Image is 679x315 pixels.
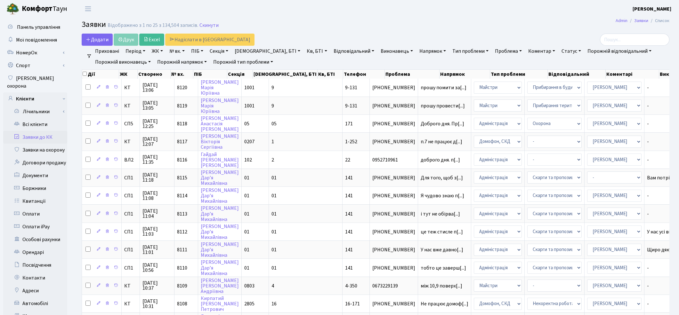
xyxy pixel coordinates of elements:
[3,272,67,284] a: Контакти
[177,84,187,91] span: 8120
[119,70,138,79] th: ЖК
[633,5,671,13] a: [PERSON_NAME]
[421,138,462,145] span: п.7 не працює д[...]
[271,192,277,199] span: 01
[3,233,67,246] a: Особові рахунки
[177,246,187,253] span: 8111
[177,264,187,272] span: 8110
[633,5,671,12] b: [PERSON_NAME]
[585,46,654,57] a: Порожній відповідальний
[6,3,19,15] img: logo.png
[345,84,357,91] span: 9-131
[124,301,137,306] span: КТ
[201,79,239,97] a: [PERSON_NAME]МаріяЮріївна
[82,34,113,46] a: Додати
[201,133,239,151] a: [PERSON_NAME]ВікторіяСергіївна
[201,151,239,169] a: Гайдай[PERSON_NAME][PERSON_NAME]
[177,300,187,307] span: 8108
[124,139,137,144] span: КТ
[421,156,460,163] span: доброго дня. п[...]
[244,156,252,163] span: 102
[142,172,172,183] span: [DATE] 11:18
[124,283,137,288] span: КТ
[244,282,255,289] span: 0803
[177,120,187,127] span: 8118
[193,70,228,79] th: ПІБ
[201,187,239,205] a: [PERSON_NAME]Дар’яМихайлівна
[177,282,187,289] span: 8109
[648,17,669,24] li: Список
[606,14,679,28] nav: breadcrumb
[177,228,187,235] span: 8112
[450,46,491,57] a: Тип проблеми
[3,131,67,144] a: Заявки до КК
[142,191,172,201] span: [DATE] 11:08
[372,247,415,252] span: [PHONE_NUMBER]
[244,300,255,307] span: 2805
[492,46,524,57] a: Проблема
[490,70,547,79] th: Тип проблеми
[244,228,249,235] span: 01
[271,228,277,235] span: 01
[634,17,648,24] a: Заявки
[372,193,415,198] span: [PHONE_NUMBER]
[378,46,416,57] a: Виконавець
[86,36,109,43] span: Додати
[345,300,360,307] span: 16-171
[421,264,466,272] span: тобто це заверш[...]
[244,102,255,109] span: 1001
[345,246,353,253] span: 141
[142,299,172,309] span: [DATE] 10:31
[123,46,148,57] a: Період
[149,46,166,57] a: ЖК
[124,265,137,271] span: СП1
[93,46,122,57] a: Приховані
[440,70,490,79] th: Напрямок
[80,4,96,14] button: Переключити навігацію
[142,154,172,165] span: [DATE] 11:35
[3,72,67,92] a: [PERSON_NAME] охорона
[372,139,415,144] span: [PHONE_NUMBER]
[345,102,357,109] span: 9-131
[3,21,67,34] a: Панель управління
[177,210,187,217] span: 8113
[3,144,67,156] a: Заявки на охорону
[124,157,137,162] span: ВЛ2
[271,300,277,307] span: 16
[372,301,415,306] span: [PHONE_NUMBER]
[201,277,239,295] a: [PERSON_NAME][PERSON_NAME]Андріївна
[421,174,463,181] span: Для того, щоб з[...]
[3,92,67,105] a: Клієнти
[318,70,343,79] th: Кв, БТІ
[167,46,187,57] a: № вх.
[3,259,67,272] a: Посвідчення
[345,264,353,272] span: 141
[372,229,415,234] span: [PHONE_NUMBER]
[201,97,239,115] a: [PERSON_NAME]МаріяЮріївна
[177,192,187,199] span: 8114
[372,175,415,180] span: [PHONE_NUMBER]
[3,46,67,59] a: НомерОк
[124,175,137,180] span: СП1
[142,280,172,291] span: [DATE] 10:37
[17,24,60,31] span: Панель управління
[177,174,187,181] span: 8115
[199,22,219,28] a: Скинути
[345,156,350,163] span: 22
[201,241,239,259] a: [PERSON_NAME]Дар’яМихайлівна
[271,282,274,289] span: 4
[3,118,67,131] a: Всі клієнти
[201,223,239,241] a: [PERSON_NAME]Дар’яМихайлівна
[421,84,466,91] span: прошу помити за[...]
[421,192,464,199] span: Я чудово знаю п[...]
[177,156,187,163] span: 8116
[142,209,172,219] span: [DATE] 11:04
[421,246,463,253] span: У нас вже давно[...]
[345,192,353,199] span: 141
[421,210,460,217] span: і тут не обірва[...]
[142,100,172,111] span: [DATE] 13:05
[244,192,249,199] span: 01
[345,120,353,127] span: 171
[201,205,239,223] a: [PERSON_NAME]Дар’яМихайлівна
[271,264,277,272] span: 01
